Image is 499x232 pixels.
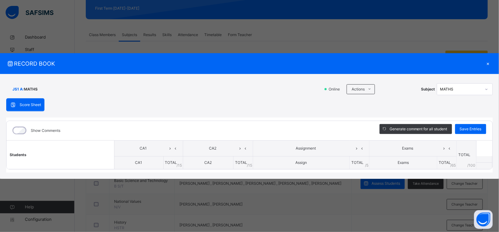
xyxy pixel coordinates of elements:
span: TOTAL [351,160,363,165]
span: JS1 A : [12,86,24,92]
div: MATHS [440,86,481,92]
span: TOTAL [439,160,451,165]
span: / 5 [365,163,368,168]
span: CA1 [119,146,168,151]
span: Generate comment for all student [390,126,447,132]
span: Online [328,86,344,92]
span: MATHS [24,86,38,92]
span: CA2 [204,160,212,165]
span: /100 [468,163,476,168]
th: TOTAL [457,140,476,169]
span: Save Entries [460,126,482,132]
span: / 65 [450,163,456,168]
span: Exams [398,160,409,165]
span: Exams [374,146,441,151]
label: Show Comments [31,128,60,133]
span: / 15 [177,163,182,168]
span: Assign [296,160,307,165]
button: Open asap [474,210,493,229]
span: Assignment [258,146,354,151]
span: TOTAL [165,160,177,165]
span: Actions [352,86,365,92]
span: CA1 [135,160,142,165]
span: Students [10,152,26,157]
span: TOTAL [235,160,247,165]
div: × [483,59,493,68]
span: Subject [421,86,435,92]
span: CA2 [188,146,238,151]
span: RECORD BOOK [6,59,483,68]
span: Score Sheet [20,102,41,108]
span: / 15 [247,163,252,168]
